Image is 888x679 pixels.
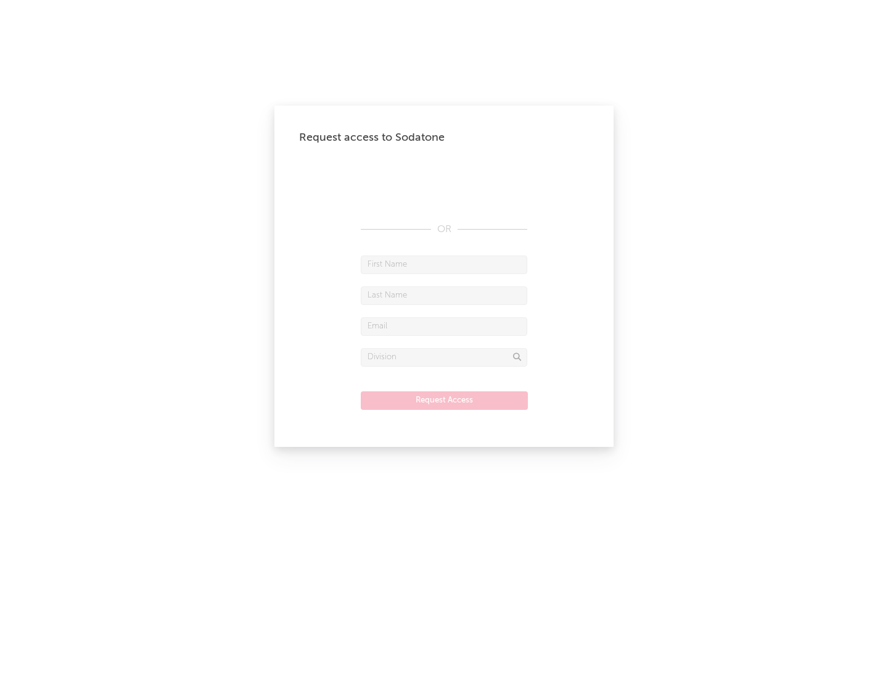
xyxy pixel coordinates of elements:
input: First Name [361,256,527,274]
div: OR [361,222,527,237]
button: Request Access [361,391,528,410]
input: Email [361,317,527,336]
input: Division [361,348,527,367]
input: Last Name [361,286,527,305]
div: Request access to Sodatone [299,130,589,145]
